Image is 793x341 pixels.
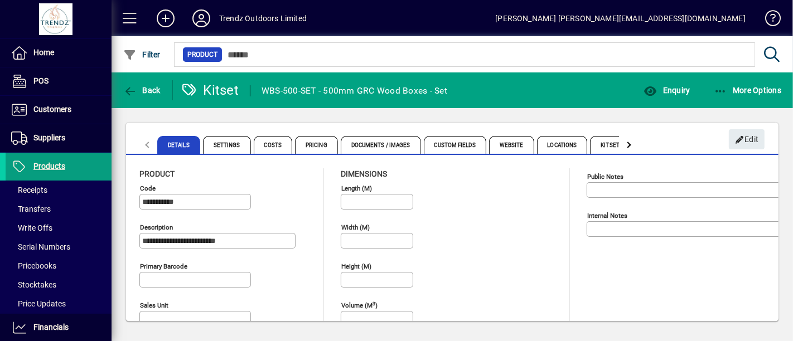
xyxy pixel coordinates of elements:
[254,136,293,154] span: Costs
[341,223,370,231] mat-label: Width (m)
[33,162,65,170] span: Products
[641,80,693,100] button: Enquiry
[11,186,47,194] span: Receipts
[33,105,71,114] span: Customers
[644,86,690,95] span: Enquiry
[219,9,307,27] div: Trendz Outdoors Limited
[140,301,168,309] mat-label: Sales unit
[6,275,112,294] a: Stocktakes
[6,181,112,199] a: Receipts
[157,136,200,154] span: Details
[112,80,173,100] app-page-header-button: Back
[341,301,378,309] mat-label: Volume (m )
[120,45,163,65] button: Filter
[757,2,779,38] a: Knowledge Base
[139,169,175,178] span: Product
[295,136,338,154] span: Pricing
[341,184,372,192] mat-label: Length (m)
[11,299,66,308] span: Price Updates
[714,86,782,95] span: More Options
[140,184,156,192] mat-label: Code
[587,173,623,181] mat-label: Public Notes
[495,9,746,27] div: [PERSON_NAME] [PERSON_NAME][EMAIL_ADDRESS][DOMAIN_NAME]
[6,124,112,152] a: Suppliers
[729,129,765,149] button: Edit
[183,8,219,28] button: Profile
[11,261,56,270] span: Pricebooks
[735,130,759,149] span: Edit
[587,212,627,220] mat-label: Internal Notes
[489,136,534,154] span: Website
[120,80,163,100] button: Back
[6,39,112,67] a: Home
[711,80,785,100] button: More Options
[11,204,51,213] span: Transfers
[537,136,588,154] span: Locations
[6,256,112,275] a: Pricebooks
[6,199,112,218] a: Transfers
[123,50,161,59] span: Filter
[6,96,112,124] a: Customers
[203,136,251,154] span: Settings
[123,86,161,95] span: Back
[590,136,669,154] span: Kitset Components
[341,169,387,178] span: Dimensions
[140,262,187,270] mat-label: Primary barcode
[424,136,486,154] span: Custom Fields
[11,223,52,232] span: Write Offs
[6,218,112,237] a: Write Offs
[187,49,217,60] span: Product
[33,76,49,85] span: POS
[11,242,70,251] span: Serial Numbers
[11,280,56,289] span: Stocktakes
[6,67,112,95] a: POS
[140,223,173,231] mat-label: Description
[341,262,371,270] mat-label: Height (m)
[33,133,65,142] span: Suppliers
[373,300,375,306] sup: 3
[6,237,112,256] a: Serial Numbers
[33,48,54,57] span: Home
[6,294,112,313] a: Price Updates
[148,8,183,28] button: Add
[33,323,69,332] span: Financials
[181,81,239,99] div: Kitset
[341,136,421,154] span: Documents / Images
[262,82,447,100] div: WBS-500-SET - 500mm GRC Wood Boxes - Set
